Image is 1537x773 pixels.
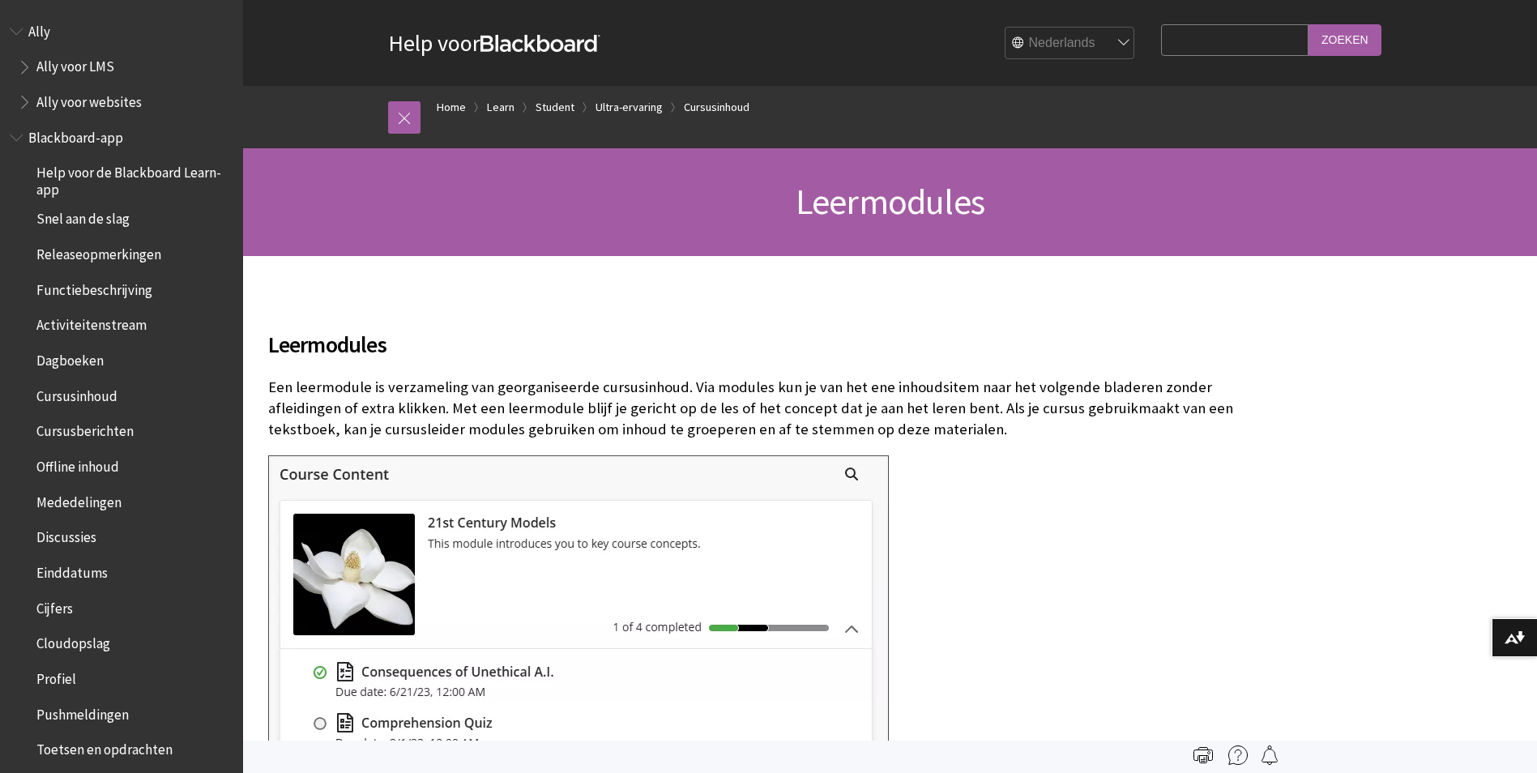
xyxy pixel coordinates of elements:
[36,382,117,404] span: Cursusinhoud
[36,453,119,475] span: Offline inhoud
[28,124,123,146] span: Blackboard-app
[684,97,749,117] a: Cursusinhoud
[268,308,1273,361] h2: Leermodules
[36,595,73,617] span: Cijfers
[1260,745,1279,765] img: Follow this page
[1309,24,1381,56] input: Zoeken
[1193,745,1213,765] img: Print
[36,524,96,546] span: Discussies
[480,35,600,52] strong: Blackboard
[28,18,50,40] span: Ally
[437,97,466,117] a: Home
[268,377,1273,441] p: Een leermodule is verzameling van georganiseerde cursusinhoud. Via modules kun je van het ene inh...
[36,701,129,723] span: Pushmeldingen
[36,630,110,652] span: Cloudopslag
[36,160,232,198] span: Help voor de Blackboard Learn-app
[536,97,574,117] a: Student
[36,206,130,228] span: Snel aan de slag
[596,97,663,117] a: Ultra-ervaring
[1228,745,1248,765] img: More help
[36,418,134,440] span: Cursusberichten
[36,737,173,758] span: Toetsen en opdrachten
[36,559,108,581] span: Einddatums
[36,241,161,263] span: Releaseopmerkingen
[10,18,233,116] nav: Book outline for Anthology Ally Help
[36,489,122,510] span: Mededelingen
[388,28,600,58] a: Help voorBlackboard
[36,312,147,334] span: Activiteitenstream
[36,665,76,687] span: Profiel
[36,88,142,110] span: Ally voor websites
[1005,28,1135,60] select: Site Language Selector
[36,276,152,298] span: Functiebeschrijving
[796,179,984,224] span: Leermodules
[36,53,114,75] span: Ally voor LMS
[36,347,104,369] span: Dagboeken
[487,97,514,117] a: Learn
